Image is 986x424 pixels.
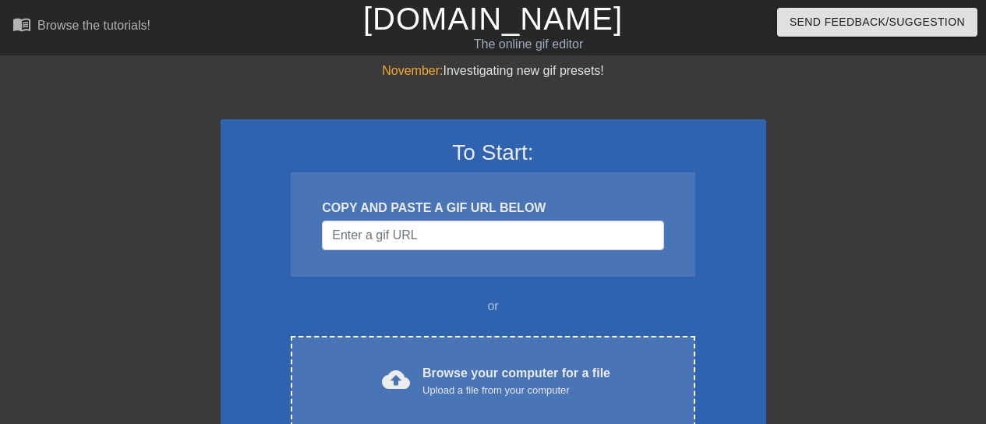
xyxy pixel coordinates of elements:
[382,366,410,394] span: cloud_upload
[382,64,443,77] span: November:
[12,15,150,39] a: Browse the tutorials!
[363,2,623,36] a: [DOMAIN_NAME]
[422,383,610,398] div: Upload a file from your computer
[337,35,721,54] div: The online gif editor
[12,15,31,34] span: menu_book
[777,8,977,37] button: Send Feedback/Suggestion
[322,221,663,250] input: Username
[790,12,965,32] span: Send Feedback/Suggestion
[221,62,766,80] div: Investigating new gif presets!
[322,199,663,217] div: COPY AND PASTE A GIF URL BELOW
[37,19,150,32] div: Browse the tutorials!
[261,297,726,316] div: or
[241,140,746,166] h3: To Start:
[422,364,610,398] div: Browse your computer for a file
